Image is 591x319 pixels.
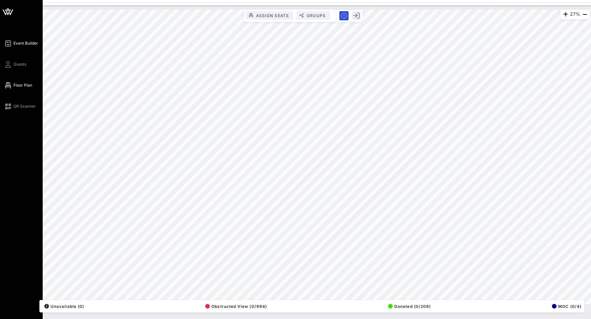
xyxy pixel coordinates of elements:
[4,60,26,68] a: Guests
[13,103,36,109] span: QR Scanner
[388,304,431,309] span: Donated (0/209)
[4,81,32,89] a: Floor Plan
[42,302,84,311] button: /Unavailable (0)
[4,39,38,47] a: Event Builder
[13,61,26,67] span: Guests
[205,304,267,309] span: Obstructed View (0/994)
[296,11,330,20] button: Groups
[13,40,38,46] span: Event Builder
[256,13,289,18] span: Assign Seats
[246,11,293,20] button: Assign Seats
[386,302,431,311] button: Donated (0/209)
[203,302,267,311] button: Obstructed View (0/994)
[44,304,84,309] span: Unavailable (0)
[13,82,32,88] span: Floor Plan
[550,302,581,311] button: MOC (0/4)
[4,102,36,110] a: QR Scanner
[306,13,326,18] span: Groups
[552,304,581,309] span: MOC (0/4)
[560,10,590,19] div: 27%
[44,304,49,308] div: /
